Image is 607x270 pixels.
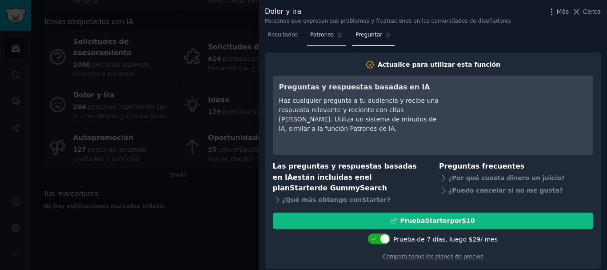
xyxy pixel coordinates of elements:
font: ¿Qué más obtengo con [282,196,362,203]
font: $10 [462,217,475,224]
font: Las preguntas y respuestas basadas en IA [273,162,417,181]
font: Resultados [268,32,298,38]
font: Starter [290,184,318,192]
font: Más [556,8,569,15]
font: Personas que expresan sus problemas y frustraciones en las comunidades de diseñadores [265,18,511,24]
a: Resultados [265,28,301,46]
font: Preguntar [355,32,382,38]
font: ¿Por qué cuesta dinero un juicio? [448,174,565,181]
font: Cerca [583,8,601,15]
font: Starter [362,196,387,203]
font: por [450,217,462,224]
font: / mes [480,236,498,243]
font: Starter [425,217,450,224]
font: Prueba [400,217,425,224]
a: Patrones [307,28,346,46]
font: están incluidas en [293,173,365,181]
font: Prueba de 7 días [393,236,445,243]
font: de GummySearch [318,184,387,192]
font: Preguntas frecuentes [439,162,524,170]
font: ? [387,196,391,203]
font: Patrones [310,32,334,38]
button: Más [547,7,569,16]
font: Preguntas y respuestas basadas en IA [279,83,430,91]
font: ¿Puedo cancelar si no me gusta? [448,187,563,194]
a: Compara todos los planes de precios [383,254,483,260]
a: Preguntar [352,28,395,46]
button: PruebaStarterpor$10 [273,213,593,229]
font: Dolor y ira [265,7,301,16]
font: 29 [472,236,480,243]
button: Cerca [572,7,601,16]
font: Actualice para utilizar esta función [378,61,500,68]
font: Haz cualquier pregunta a tu audiencia y recibe una respuesta relevante y reciente con citas [PERS... [279,97,439,132]
font: , luego $ [445,236,472,243]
